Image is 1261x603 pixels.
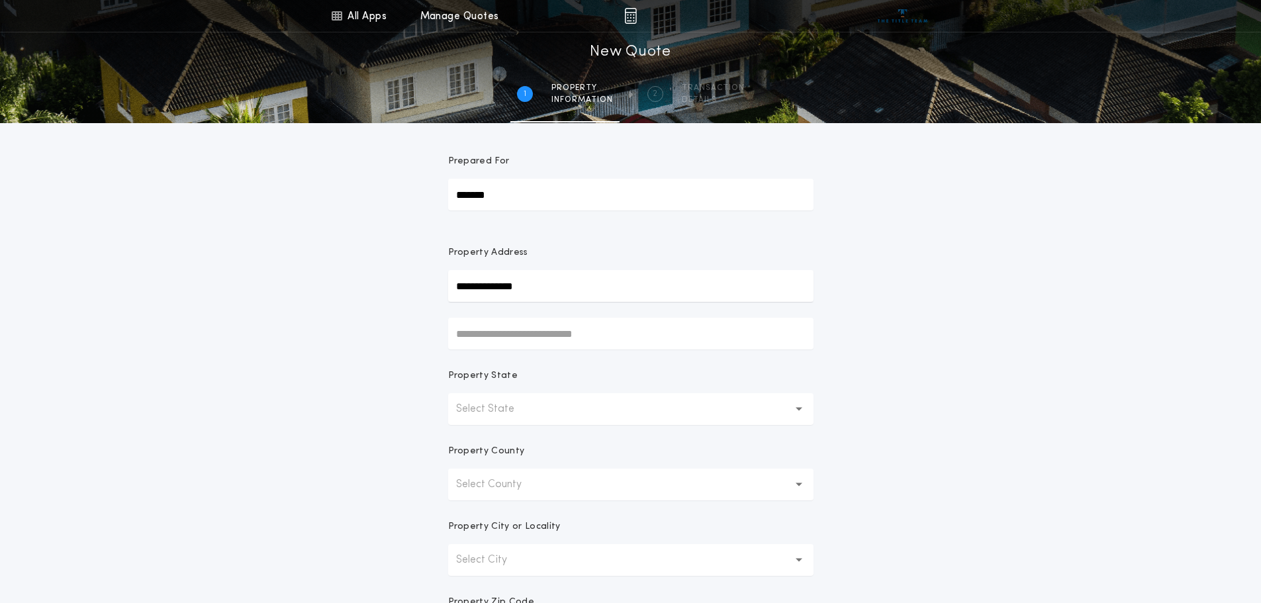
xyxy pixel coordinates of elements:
p: Select State [456,401,536,417]
img: img [624,8,637,24]
span: Transaction [682,83,745,93]
p: Property County [448,445,525,458]
input: Prepared For [448,179,814,210]
p: Property Address [448,246,814,259]
p: Prepared For [448,155,510,168]
p: Select City [456,552,528,568]
button: Select City [448,544,814,576]
button: Select State [448,393,814,425]
span: details [682,95,745,105]
span: Property [551,83,613,93]
span: information [551,95,613,105]
img: vs-icon [878,9,927,23]
p: Select County [456,477,543,492]
h1: New Quote [590,42,671,63]
h2: 1 [524,89,526,99]
p: Property City or Locality [448,520,561,533]
h2: 2 [653,89,657,99]
p: Property State [448,369,518,383]
button: Select County [448,469,814,500]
